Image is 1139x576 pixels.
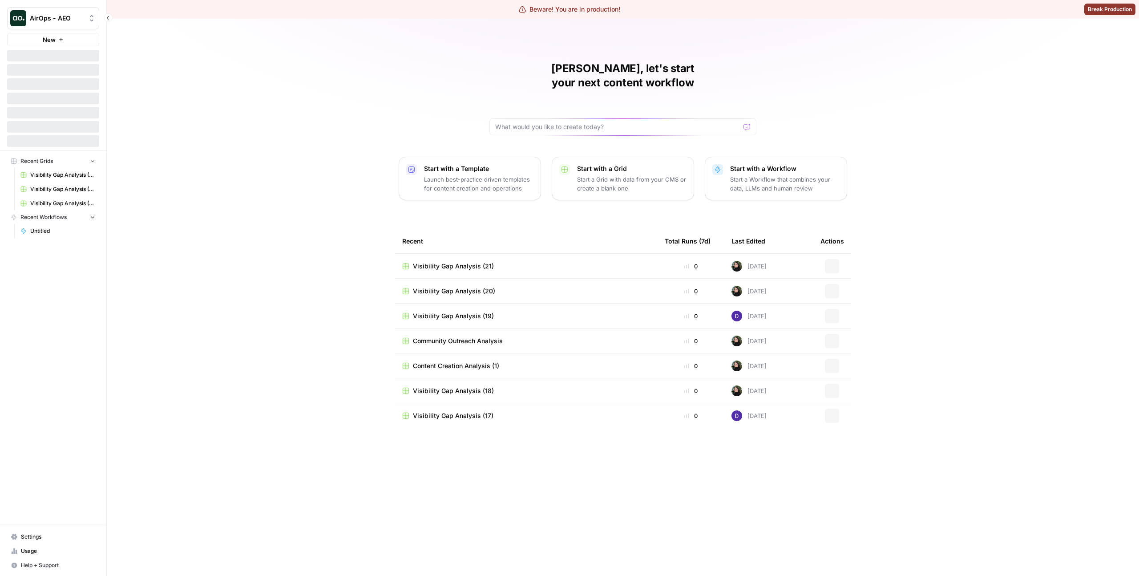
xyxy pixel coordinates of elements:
div: 0 [665,262,717,271]
span: New [43,35,56,44]
span: Recent Grids [20,157,53,165]
span: Visibility Gap Analysis (20) [413,287,495,296]
span: Visibility Gap Analysis (21) [413,262,494,271]
div: 0 [665,361,717,370]
div: [DATE] [731,261,767,272]
div: [DATE] [731,311,767,321]
button: Workspace: AirOps - AEO [7,7,99,29]
p: Start with a Template [424,164,533,173]
div: [DATE] [731,385,767,396]
a: Settings [7,530,99,544]
button: Start with a TemplateLaunch best-practice driven templates for content creation and operations [399,157,541,200]
img: eoqc67reg7z2luvnwhy7wyvdqmsw [731,361,742,371]
span: Usage [21,547,95,555]
a: Visibility Gap Analysis (17) [402,411,650,420]
div: [DATE] [731,336,767,346]
img: eoqc67reg7z2luvnwhy7wyvdqmsw [731,336,742,346]
p: Start with a Grid [577,164,687,173]
button: Break Production [1084,4,1135,15]
a: Usage [7,544,99,558]
a: Visibility Gap Analysis (21) [16,168,99,182]
div: Beware! You are in production! [519,5,620,14]
span: Community Outreach Analysis [413,337,503,345]
a: Untitled [16,224,99,238]
a: Community Outreach Analysis [402,337,650,345]
p: Start with a Workflow [730,164,840,173]
a: Visibility Gap Analysis (19) [16,196,99,211]
img: 6clbhjv5t98vtpq4yyt91utag0vy [731,311,742,321]
button: Start with a WorkflowStart a Workflow that combines your data, LLMs and human review [705,157,847,200]
div: Actions [820,229,844,253]
img: eoqc67reg7z2luvnwhy7wyvdqmsw [731,286,742,296]
p: Start a Grid with data from your CMS or create a blank one [577,175,687,193]
span: Recent Workflows [20,213,67,221]
p: Launch best-practice driven templates for content creation and operations [424,175,533,193]
a: Visibility Gap Analysis (18) [402,386,650,395]
span: Visibility Gap Analysis (18) [413,386,494,395]
button: Help + Support [7,558,99,572]
p: Start a Workflow that combines your data, LLMs and human review [730,175,840,193]
span: Visibility Gap Analysis (19) [413,312,494,320]
span: Untitled [30,227,95,235]
button: Recent Grids [7,154,99,168]
a: Visibility Gap Analysis (20) [402,287,650,296]
div: Last Edited [731,229,765,253]
div: 0 [665,312,717,320]
span: Visibility Gap Analysis (19) [30,199,95,207]
a: Visibility Gap Analysis (20) [16,182,99,196]
button: Recent Workflows [7,211,99,224]
span: Help + Support [21,561,95,569]
img: eoqc67reg7z2luvnwhy7wyvdqmsw [731,261,742,272]
a: Content Creation Analysis (1) [402,361,650,370]
button: New [7,33,99,46]
img: eoqc67reg7z2luvnwhy7wyvdqmsw [731,385,742,396]
span: Visibility Gap Analysis (17) [413,411,493,420]
a: Visibility Gap Analysis (21) [402,262,650,271]
span: Settings [21,533,95,541]
span: Visibility Gap Analysis (20) [30,185,95,193]
span: AirOps - AEO [30,14,84,23]
input: What would you like to create today? [495,122,740,131]
img: AirOps - AEO Logo [10,10,26,26]
div: 0 [665,411,717,420]
button: Start with a GridStart a Grid with data from your CMS or create a blank one [552,157,694,200]
span: Content Creation Analysis (1) [413,361,499,370]
div: Total Runs (7d) [665,229,711,253]
div: [DATE] [731,410,767,421]
span: Visibility Gap Analysis (21) [30,171,95,179]
div: [DATE] [731,361,767,371]
h1: [PERSON_NAME], let's start your next content workflow [489,61,756,90]
div: [DATE] [731,286,767,296]
div: Recent [402,229,650,253]
img: 6clbhjv5t98vtpq4yyt91utag0vy [731,410,742,421]
div: 0 [665,337,717,345]
a: Visibility Gap Analysis (19) [402,312,650,320]
span: Break Production [1088,5,1132,13]
div: 0 [665,287,717,296]
div: 0 [665,386,717,395]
